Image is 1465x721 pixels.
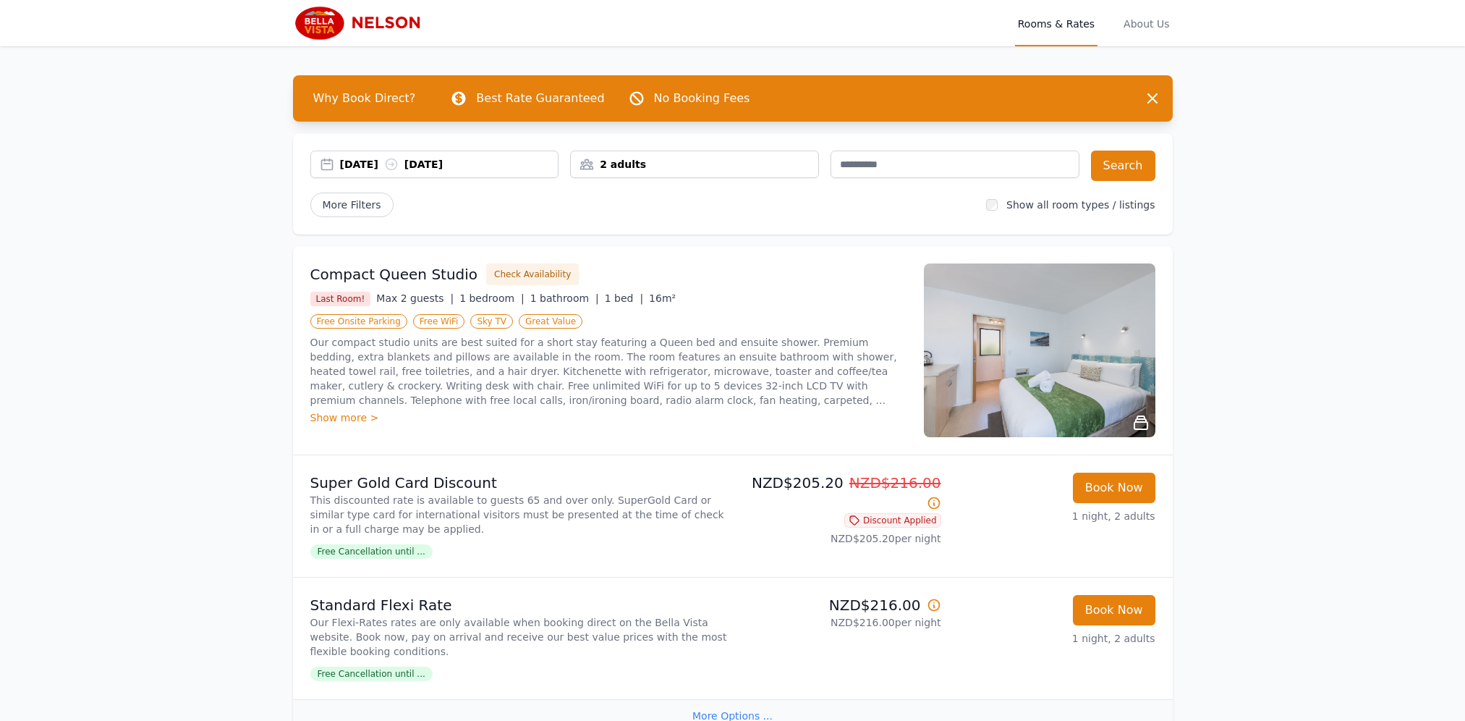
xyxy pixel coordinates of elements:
[310,335,906,408] p: Our compact studio units are best suited for a short stay featuring a Queen bed and ensuite showe...
[476,90,604,107] p: Best Rate Guaranteed
[530,292,599,304] span: 1 bathroom |
[310,615,727,659] p: Our Flexi-Rates rates are only available when booking direct on the Bella Vista website. Book now...
[310,595,727,615] p: Standard Flexi Rate
[459,292,525,304] span: 1 bedroom |
[739,615,941,630] p: NZD$216.00 per night
[739,531,941,546] p: NZD$205.20 per night
[310,667,433,681] span: Free Cancellation until ...
[605,292,643,304] span: 1 bed |
[649,292,676,304] span: 16m²
[1073,473,1155,503] button: Book Now
[953,509,1155,523] p: 1 night, 2 adults
[1073,595,1155,625] button: Book Now
[310,314,407,329] span: Free Onsite Parking
[739,473,941,513] p: NZD$205.20
[413,314,465,329] span: Free WiFi
[519,314,582,329] span: Great Value
[376,292,454,304] span: Max 2 guests |
[310,544,433,559] span: Free Cancellation until ...
[849,474,941,492] span: NZD$216.00
[953,631,1155,646] p: 1 night, 2 adults
[293,6,432,41] img: Bella Vista Motel Nelson
[310,193,394,217] span: More Filters
[302,84,428,113] span: Why Book Direct?
[486,263,579,285] button: Check Availability
[310,473,727,493] p: Super Gold Card Discount
[571,157,818,172] div: 2 adults
[470,314,513,329] span: Sky TV
[1091,151,1155,181] button: Search
[340,157,559,172] div: [DATE] [DATE]
[739,595,941,615] p: NZD$216.00
[654,90,750,107] p: No Booking Fees
[844,513,941,528] span: Discount Applied
[310,292,371,306] span: Last Room!
[310,410,906,425] div: Show more >
[310,493,727,536] p: This discounted rate is available to guests 65 and over only. SuperGold Card or similar type card...
[310,264,478,284] h3: Compact Queen Studio
[1006,199,1155,211] label: Show all room types / listings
